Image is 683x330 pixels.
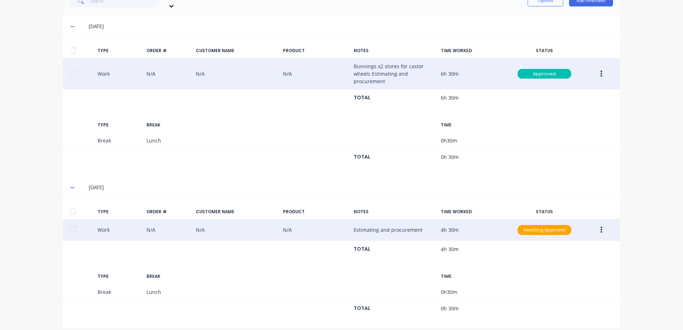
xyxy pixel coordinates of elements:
[441,47,506,54] div: TIME WORKED
[518,69,571,79] div: Approved
[98,122,141,128] div: TYPE
[146,273,190,280] div: BREAK
[89,22,613,30] div: [DATE]
[146,209,190,215] div: ORDER #
[89,184,613,191] div: [DATE]
[196,209,277,215] div: CUSTOMER NAME
[354,47,435,54] div: NOTES
[146,122,190,128] div: BREAK
[441,209,506,215] div: TIME WORKED
[518,225,571,235] div: Awaiting Approval
[196,47,277,54] div: CUSTOMER NAME
[98,273,141,280] div: TYPE
[441,122,506,128] div: TIME
[354,209,435,215] div: NOTES
[98,209,141,215] div: TYPE
[512,209,577,215] div: STATUS
[146,47,190,54] div: ORDER #
[98,47,141,54] div: TYPE
[283,209,348,215] div: PRODUCT
[512,47,577,54] div: STATUS
[441,273,506,280] div: TIME
[283,47,348,54] div: PRODUCT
